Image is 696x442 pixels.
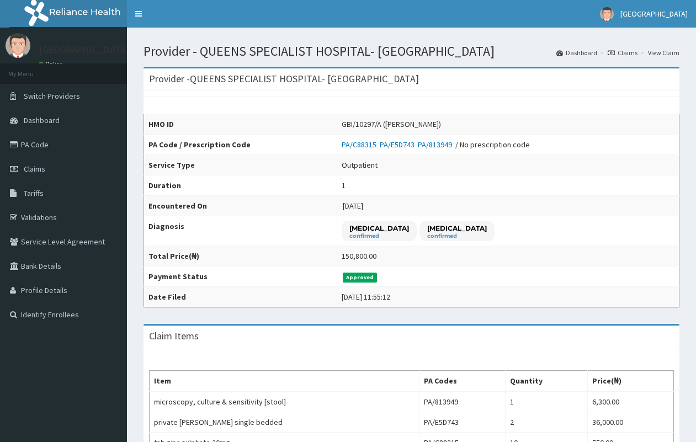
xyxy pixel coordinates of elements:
img: User Image [6,33,30,58]
h3: Provider - QUEENS SPECIALIST HOSPITAL- [GEOGRAPHIC_DATA] [149,74,419,84]
th: Service Type [144,155,337,175]
span: Tariffs [24,188,44,198]
img: User Image [600,7,614,21]
th: Price(₦) [587,371,673,392]
th: Item [150,371,419,392]
th: Payment Status [144,267,337,287]
td: PA/813949 [419,391,505,412]
a: PA/C88315 [342,140,380,150]
td: 2 [506,412,588,433]
td: 6,300.00 [587,391,673,412]
td: 1 [506,391,588,412]
div: 150,800.00 [342,251,376,262]
td: 36,000.00 [587,412,673,433]
a: PA/813949 [418,140,455,150]
a: Dashboard [556,48,597,57]
th: Date Filed [144,287,337,307]
span: Dashboard [24,115,60,125]
span: [DATE] [343,201,363,211]
h3: Claim Items [149,331,199,341]
span: Switch Providers [24,91,80,101]
div: [DATE] 11:55:12 [342,291,390,302]
a: View Claim [648,48,679,57]
small: confirmed [427,233,487,239]
th: HMO ID [144,114,337,135]
span: Approved [343,273,378,283]
td: microscopy, culture & sensitivity [stool] [150,391,419,412]
th: Total Price(₦) [144,246,337,267]
td: private [PERSON_NAME] single bedded [150,412,419,433]
div: / No prescription code [342,139,530,150]
a: Claims [608,48,637,57]
p: [MEDICAL_DATA] [349,223,409,233]
span: [GEOGRAPHIC_DATA] [620,9,688,19]
small: confirmed [349,233,409,239]
th: PA Codes [419,371,505,392]
div: Outpatient [342,159,378,171]
th: Encountered On [144,196,337,216]
div: 1 [342,180,346,191]
a: Online [39,60,65,68]
p: [GEOGRAPHIC_DATA] [39,45,130,55]
h1: Provider - QUEENS SPECIALIST HOSPITAL- [GEOGRAPHIC_DATA] [144,44,679,58]
th: Quantity [506,371,588,392]
th: Diagnosis [144,216,337,246]
th: PA Code / Prescription Code [144,135,337,155]
a: PA/E5D743 [380,140,418,150]
td: PA/E5D743 [419,412,505,433]
div: GBI/10297/A ([PERSON_NAME]) [342,119,441,130]
p: [MEDICAL_DATA] [427,223,487,233]
span: Claims [24,164,45,174]
th: Duration [144,175,337,196]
